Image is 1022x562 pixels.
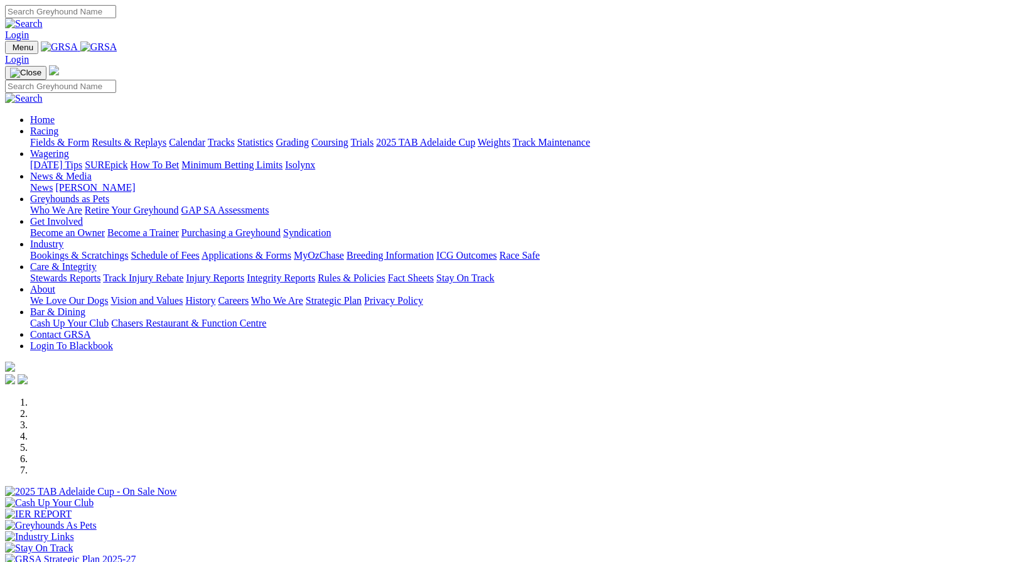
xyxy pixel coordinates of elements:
[131,159,180,170] a: How To Bet
[283,227,331,238] a: Syndication
[185,295,215,306] a: History
[30,250,128,261] a: Bookings & Scratchings
[251,295,303,306] a: Who We Are
[5,543,73,554] img: Stay On Track
[103,273,183,283] a: Track Injury Rebate
[131,250,199,261] a: Schedule of Fees
[5,80,116,93] input: Search
[186,273,244,283] a: Injury Reports
[181,159,282,170] a: Minimum Betting Limits
[285,159,315,170] a: Isolynx
[181,205,269,215] a: GAP SA Assessments
[30,137,89,148] a: Fields & Form
[30,216,83,227] a: Get Involved
[30,171,92,181] a: News & Media
[30,273,100,283] a: Stewards Reports
[80,41,117,53] img: GRSA
[30,239,63,249] a: Industry
[5,54,29,65] a: Login
[30,182,53,193] a: News
[110,295,183,306] a: Vision and Values
[513,137,590,148] a: Track Maintenance
[436,250,497,261] a: ICG Outcomes
[499,250,539,261] a: Race Safe
[92,137,166,148] a: Results & Replays
[49,65,59,75] img: logo-grsa-white.png
[218,295,249,306] a: Careers
[5,531,74,543] img: Industry Links
[30,227,1017,239] div: Get Involved
[30,295,108,306] a: We Love Our Dogs
[30,148,69,159] a: Wagering
[478,137,510,148] a: Weights
[30,273,1017,284] div: Care & Integrity
[294,250,344,261] a: MyOzChase
[247,273,315,283] a: Integrity Reports
[5,5,116,18] input: Search
[30,250,1017,261] div: Industry
[30,126,58,136] a: Racing
[5,66,46,80] button: Toggle navigation
[311,137,348,148] a: Coursing
[5,93,43,104] img: Search
[30,205,82,215] a: Who We Are
[5,497,94,509] img: Cash Up Your Club
[30,329,90,340] a: Contact GRSA
[85,205,179,215] a: Retire Your Greyhound
[347,250,434,261] a: Breeding Information
[30,295,1017,306] div: About
[5,362,15,372] img: logo-grsa-white.png
[30,340,113,351] a: Login To Blackbook
[5,18,43,30] img: Search
[237,137,274,148] a: Statistics
[30,227,105,238] a: Become an Owner
[85,159,127,170] a: SUREpick
[364,295,423,306] a: Privacy Policy
[5,41,38,54] button: Toggle navigation
[30,205,1017,216] div: Greyhounds as Pets
[306,295,362,306] a: Strategic Plan
[13,43,33,52] span: Menu
[30,318,109,328] a: Cash Up Your Club
[5,520,97,531] img: Greyhounds As Pets
[30,306,85,317] a: Bar & Dining
[376,137,475,148] a: 2025 TAB Adelaide Cup
[30,159,82,170] a: [DATE] Tips
[30,114,55,125] a: Home
[5,374,15,384] img: facebook.svg
[30,182,1017,193] div: News & Media
[436,273,494,283] a: Stay On Track
[388,273,434,283] a: Fact Sheets
[202,250,291,261] a: Applications & Forms
[5,509,72,520] img: IER REPORT
[30,284,55,295] a: About
[318,273,385,283] a: Rules & Policies
[276,137,309,148] a: Grading
[18,374,28,384] img: twitter.svg
[30,318,1017,329] div: Bar & Dining
[5,486,177,497] img: 2025 TAB Adelaide Cup - On Sale Now
[55,182,135,193] a: [PERSON_NAME]
[350,137,374,148] a: Trials
[169,137,205,148] a: Calendar
[41,41,78,53] img: GRSA
[30,193,109,204] a: Greyhounds as Pets
[30,261,97,272] a: Care & Integrity
[111,318,266,328] a: Chasers Restaurant & Function Centre
[10,68,41,78] img: Close
[30,137,1017,148] div: Racing
[5,30,29,40] a: Login
[181,227,281,238] a: Purchasing a Greyhound
[208,137,235,148] a: Tracks
[107,227,179,238] a: Become a Trainer
[30,159,1017,171] div: Wagering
